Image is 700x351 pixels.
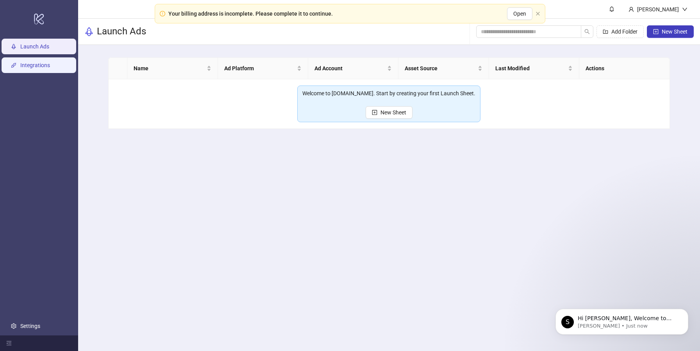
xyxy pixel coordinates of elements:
[647,25,694,38] button: New Sheet
[20,43,49,50] a: Launch Ads
[495,64,566,73] span: Last Modified
[596,25,644,38] button: Add Folder
[308,58,398,79] th: Ad Account
[611,29,637,35] span: Add Folder
[6,340,12,346] span: menu-fold
[634,5,682,14] div: [PERSON_NAME]
[398,58,489,79] th: Asset Source
[127,58,218,79] th: Name
[224,64,295,73] span: Ad Platform
[372,110,377,115] span: plus-square
[536,11,540,16] button: close
[20,62,50,68] a: Integrations
[405,64,476,73] span: Asset Source
[134,64,205,73] span: Name
[366,106,412,119] button: New Sheet
[218,58,308,79] th: Ad Platform
[609,6,614,12] span: bell
[168,9,333,18] div: Your billing address is incomplete. Please complete it to continue.
[507,7,532,20] button: Open
[314,64,386,73] span: Ad Account
[97,25,146,38] h3: Launch Ads
[302,89,475,98] div: Welcome to [DOMAIN_NAME]. Start by creating your first Launch Sheet.
[653,29,659,34] span: plus-square
[662,29,687,35] span: New Sheet
[603,29,608,34] span: folder-add
[513,11,526,17] span: Open
[629,7,634,12] span: user
[84,27,94,36] span: rocket
[579,58,670,79] th: Actions
[20,323,40,329] a: Settings
[584,29,590,34] span: search
[160,11,165,16] span: exclamation-circle
[380,109,406,116] span: New Sheet
[544,292,700,347] iframe: Intercom notifications message
[489,58,579,79] th: Last Modified
[682,7,687,12] span: down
